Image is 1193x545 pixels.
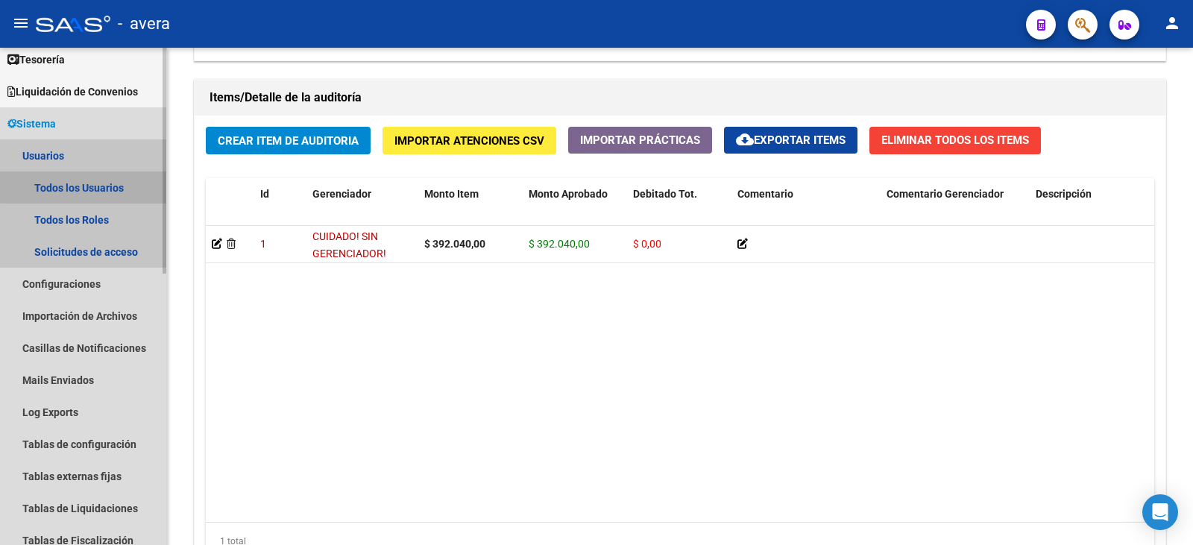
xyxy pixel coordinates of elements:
[306,178,418,244] datatable-header-cell: Gerenciador
[568,127,712,154] button: Importar Prácticas
[7,84,138,100] span: Liquidación de Convenios
[424,238,485,250] strong: $ 392.040,00
[206,127,371,154] button: Crear Item de Auditoria
[633,188,697,200] span: Debitado Tot.
[312,230,386,259] span: CUIDADO! SIN GERENCIADOR!
[627,178,731,244] datatable-header-cell: Debitado Tot.
[869,127,1041,154] button: Eliminar Todos los Items
[12,14,30,32] mat-icon: menu
[881,133,1029,147] span: Eliminar Todos los Items
[1030,178,1179,244] datatable-header-cell: Descripción
[633,238,661,250] span: $ 0,00
[260,238,266,250] span: 1
[7,116,56,132] span: Sistema
[118,7,170,40] span: - avera
[218,134,359,148] span: Crear Item de Auditoria
[529,238,590,250] span: $ 392.040,00
[418,178,523,244] datatable-header-cell: Monto Item
[523,178,627,244] datatable-header-cell: Monto Aprobado
[424,188,479,200] span: Monto Item
[881,178,1030,244] datatable-header-cell: Comentario Gerenciador
[210,86,1150,110] h1: Items/Detalle de la auditoría
[394,134,544,148] span: Importar Atenciones CSV
[312,188,371,200] span: Gerenciador
[1142,494,1178,530] div: Open Intercom Messenger
[1036,188,1092,200] span: Descripción
[736,133,846,147] span: Exportar Items
[260,188,269,200] span: Id
[887,188,1004,200] span: Comentario Gerenciador
[1163,14,1181,32] mat-icon: person
[383,127,556,154] button: Importar Atenciones CSV
[731,178,881,244] datatable-header-cell: Comentario
[736,130,754,148] mat-icon: cloud_download
[580,133,700,147] span: Importar Prácticas
[254,178,306,244] datatable-header-cell: Id
[529,188,608,200] span: Monto Aprobado
[7,51,65,68] span: Tesorería
[737,188,793,200] span: Comentario
[724,127,857,154] button: Exportar Items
